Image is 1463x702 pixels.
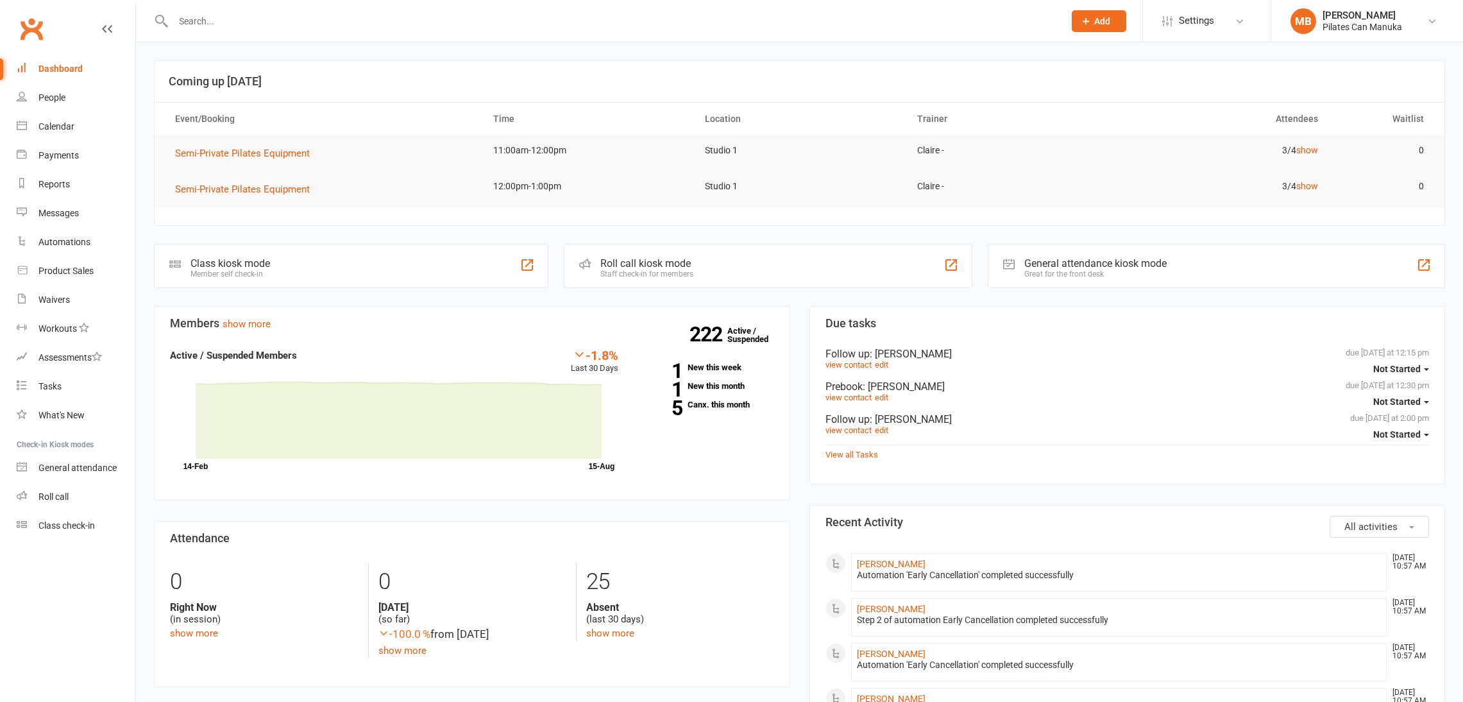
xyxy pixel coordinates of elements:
[15,13,47,45] a: Clubworx
[38,352,102,363] div: Assessments
[17,228,135,257] a: Automations
[571,348,618,375] div: Last 30 Days
[482,171,694,201] td: 12:00pm-1:00pm
[1373,390,1429,413] button: Not Started
[1296,181,1318,191] a: show
[1373,364,1421,374] span: Not Started
[164,103,482,135] th: Event/Booking
[38,179,70,189] div: Reports
[906,171,1118,201] td: Claire -
[17,199,135,228] a: Messages
[175,148,310,159] span: Semi-Private Pilates Equipment
[638,400,774,409] a: 5Canx. this month
[378,601,566,626] div: (so far)
[1373,357,1429,381] button: Not Started
[38,150,79,160] div: Payments
[38,323,77,334] div: Workouts
[825,450,878,459] a: View all Tasks
[875,425,888,435] a: edit
[169,75,1430,88] h3: Coming up [DATE]
[1373,423,1429,446] button: Not Started
[825,348,1430,360] div: Follow up
[586,601,774,613] strong: Absent
[17,55,135,83] a: Dashboard
[906,103,1118,135] th: Trainer
[693,171,906,201] td: Studio 1
[38,410,85,420] div: What's New
[825,381,1430,393] div: Prebook
[175,184,310,195] span: Semi-Private Pilates Equipment
[857,604,926,614] a: [PERSON_NAME]
[175,146,319,161] button: Semi-Private Pilates Equipment
[17,112,135,141] a: Calendar
[482,103,694,135] th: Time
[870,413,952,425] span: : [PERSON_NAME]
[857,559,926,569] a: [PERSON_NAME]
[638,380,682,399] strong: 1
[38,463,117,473] div: General attendance
[638,361,682,381] strong: 1
[906,135,1118,166] td: Claire -
[17,343,135,372] a: Assessments
[875,360,888,370] a: edit
[1386,554,1428,570] time: [DATE] 10:57 AM
[825,393,872,402] a: view contact
[38,520,95,531] div: Class check-in
[825,317,1430,330] h3: Due tasks
[17,454,135,483] a: General attendance kiosk mode
[1330,171,1435,201] td: 0
[875,393,888,402] a: edit
[17,511,135,540] a: Class kiosk mode
[1179,6,1214,35] span: Settings
[600,270,693,278] div: Staff check-in for members
[857,570,1382,581] div: Automation 'Early Cancellation' completed successfully
[38,381,62,391] div: Tasks
[17,170,135,199] a: Reports
[857,615,1382,626] div: Step 2 of automation Early Cancellation completed successfully
[1323,10,1402,21] div: [PERSON_NAME]
[825,425,872,435] a: view contact
[38,266,94,276] div: Product Sales
[378,645,427,656] a: show more
[571,348,618,362] div: -1.8%
[1117,103,1330,135] th: Attendees
[857,649,926,659] a: [PERSON_NAME]
[1373,397,1421,407] span: Not Started
[378,626,566,643] div: from [DATE]
[1024,257,1167,270] div: General attendance kiosk mode
[1344,521,1398,533] span: All activities
[1330,516,1429,538] button: All activities
[169,12,1055,30] input: Search...
[378,628,430,640] span: -100.0 %
[17,314,135,343] a: Workouts
[693,103,906,135] th: Location
[170,563,359,601] div: 0
[1072,10,1126,32] button: Add
[1296,145,1318,155] a: show
[17,372,135,401] a: Tasks
[1024,270,1167,278] div: Great for the front desk
[1386,599,1428,615] time: [DATE] 10:57 AM
[170,350,297,361] strong: Active / Suspended Members
[638,363,774,372] a: 1New this week
[586,563,774,601] div: 25
[825,360,872,370] a: view contact
[863,381,945,393] span: : [PERSON_NAME]
[17,257,135,286] a: Product Sales
[38,121,74,132] div: Calendar
[870,348,952,360] span: : [PERSON_NAME]
[1117,135,1330,166] td: 3/4
[170,601,359,626] div: (in session)
[190,270,270,278] div: Member self check-in
[170,601,359,613] strong: Right Now
[1117,171,1330,201] td: 3/4
[170,532,774,545] h3: Attendance
[857,660,1382,671] div: Automation 'Early Cancellation' completed successfully
[17,483,135,511] a: Roll call
[38,208,79,218] div: Messages
[1386,644,1428,660] time: [DATE] 10:57 AM
[17,286,135,314] a: Waivers
[1330,103,1435,135] th: Waitlist
[600,257,693,270] div: Roll call kiosk mode
[1373,429,1421,440] span: Not Started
